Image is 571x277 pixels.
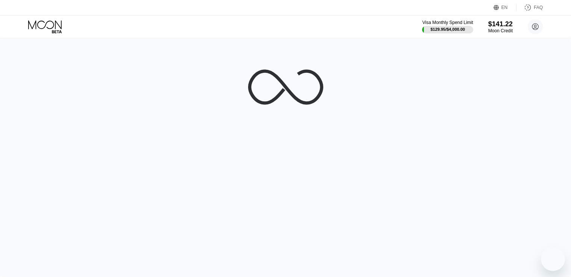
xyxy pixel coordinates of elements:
div: FAQ [516,4,543,11]
iframe: Button to launch messaging window [541,247,565,271]
div: $141.22Moon Credit [488,20,513,33]
div: Visa Monthly Spend Limit [422,20,473,25]
div: $129.95 / $4,000.00 [430,27,465,32]
div: FAQ [534,5,543,10]
div: EN [501,5,508,10]
div: Moon Credit [488,28,513,33]
div: $141.22 [488,20,513,28]
div: EN [494,4,516,11]
div: Visa Monthly Spend Limit$129.95/$4,000.00 [422,20,473,33]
